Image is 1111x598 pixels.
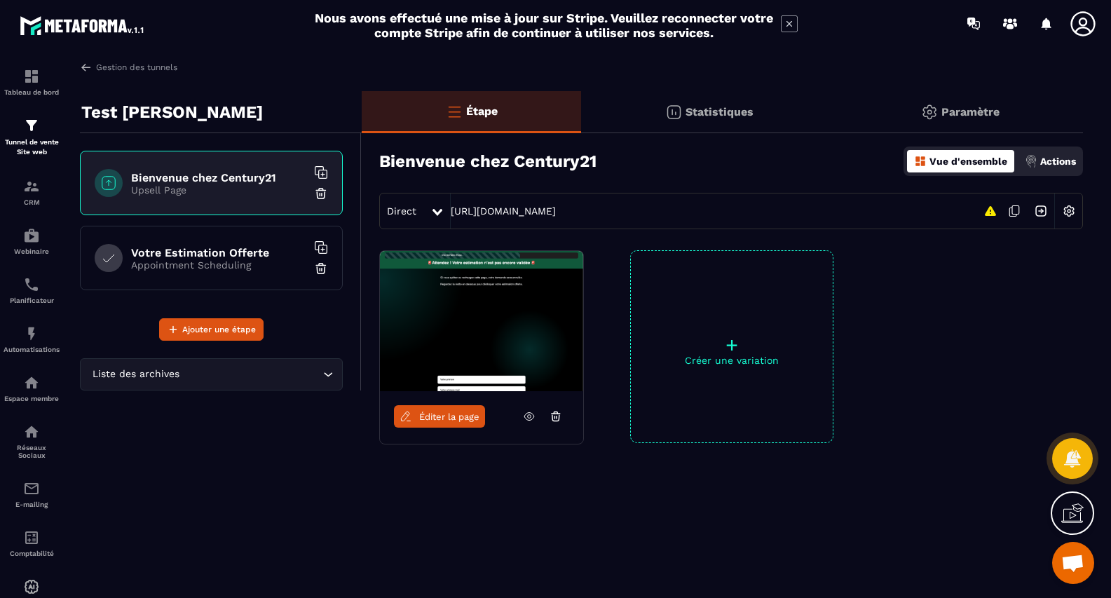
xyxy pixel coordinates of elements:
[80,61,177,74] a: Gestion des tunnels
[159,318,264,341] button: Ajouter une étape
[4,297,60,304] p: Planificateur
[89,367,182,382] span: Liste des archives
[23,227,40,244] img: automations
[4,168,60,217] a: formationformationCRM
[4,247,60,255] p: Webinaire
[929,156,1007,167] p: Vue d'ensemble
[466,104,498,118] p: Étape
[914,155,927,168] img: dashboard-orange.40269519.svg
[131,259,306,271] p: Appointment Scheduling
[4,364,60,413] a: automationsautomationsEspace membre
[921,104,938,121] img: setting-gr.5f69749f.svg
[1052,542,1094,584] div: Ouvrir le chat
[4,501,60,508] p: E-mailing
[4,88,60,96] p: Tableau de bord
[23,529,40,546] img: accountant
[314,261,328,276] img: trash
[23,178,40,195] img: formation
[23,68,40,85] img: formation
[131,246,306,259] h6: Votre Estimation Offerte
[4,550,60,557] p: Comptabilité
[631,335,833,355] p: +
[4,315,60,364] a: automationsautomationsAutomatisations
[23,117,40,134] img: formation
[4,266,60,315] a: schedulerschedulerPlanificateur
[451,205,556,217] a: [URL][DOMAIN_NAME]
[446,103,463,120] img: bars-o.4a397970.svg
[631,355,833,366] p: Créer une variation
[4,470,60,519] a: emailemailE-mailing
[23,276,40,293] img: scheduler
[4,346,60,353] p: Automatisations
[314,11,774,40] h2: Nous avons effectué une mise à jour sur Stripe. Veuillez reconnecter votre compte Stripe afin de ...
[387,205,416,217] span: Direct
[4,217,60,266] a: automationsautomationsWebinaire
[4,444,60,459] p: Réseaux Sociaux
[4,519,60,568] a: accountantaccountantComptabilité
[4,413,60,470] a: social-networksocial-networkRéseaux Sociaux
[23,423,40,440] img: social-network
[23,325,40,342] img: automations
[4,395,60,402] p: Espace membre
[23,374,40,391] img: automations
[80,358,343,390] div: Search for option
[419,412,479,422] span: Éditer la page
[314,186,328,201] img: trash
[665,104,682,121] img: stats.20deebd0.svg
[380,251,583,391] img: image
[4,137,60,157] p: Tunnel de vente Site web
[131,184,306,196] p: Upsell Page
[80,61,93,74] img: arrow
[941,105,1000,118] p: Paramètre
[4,57,60,107] a: formationformationTableau de bord
[394,405,485,428] a: Éditer la page
[23,578,40,595] img: automations
[686,105,754,118] p: Statistiques
[379,151,597,171] h3: Bienvenue chez Century21
[1056,198,1082,224] img: setting-w.858f3a88.svg
[131,171,306,184] h6: Bienvenue chez Century21
[1040,156,1076,167] p: Actions
[1028,198,1054,224] img: arrow-next.bcc2205e.svg
[20,13,146,38] img: logo
[182,322,256,337] span: Ajouter une étape
[4,198,60,206] p: CRM
[1025,155,1037,168] img: actions.d6e523a2.png
[4,107,60,168] a: formationformationTunnel de vente Site web
[182,367,320,382] input: Search for option
[23,480,40,497] img: email
[81,98,263,126] p: Test [PERSON_NAME]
